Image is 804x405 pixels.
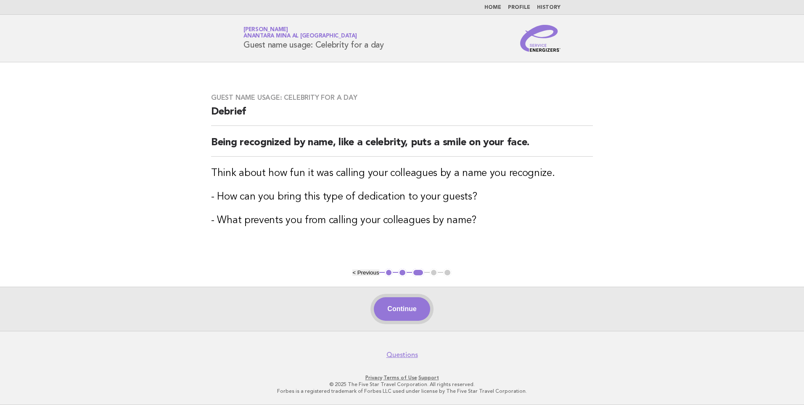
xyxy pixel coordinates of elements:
[398,269,407,277] button: 2
[211,93,593,102] h3: Guest name usage: Celebrity for a day
[412,269,424,277] button: 3
[508,5,530,10] a: Profile
[365,375,382,381] a: Privacy
[386,351,418,359] a: Questions
[211,167,593,180] h3: Think about how fun it was calling your colleagues by a name you recognize.
[145,381,659,388] p: © 2025 The Five Star Travel Corporation. All rights reserved.
[418,375,439,381] a: Support
[352,269,379,276] button: < Previous
[383,375,417,381] a: Terms of Use
[520,25,561,52] img: Service Energizers
[243,27,357,39] a: [PERSON_NAME]Anantara Mina al [GEOGRAPHIC_DATA]
[374,297,430,321] button: Continue
[243,34,357,39] span: Anantara Mina al [GEOGRAPHIC_DATA]
[243,27,384,49] h1: Guest name usage: Celebrity for a day
[145,374,659,381] p: · ·
[211,190,593,204] h3: - How can you bring this type of dedication to your guests?
[537,5,561,10] a: History
[484,5,501,10] a: Home
[211,214,593,227] h3: - What prevents you from calling your colleagues by name?
[211,105,593,126] h2: Debrief
[211,136,593,157] h2: Being recognized by name, like a celebrity, puts a smile on your face.
[385,269,393,277] button: 1
[145,388,659,394] p: Forbes is a registered trademark of Forbes LLC used under license by The Five Star Travel Corpora...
